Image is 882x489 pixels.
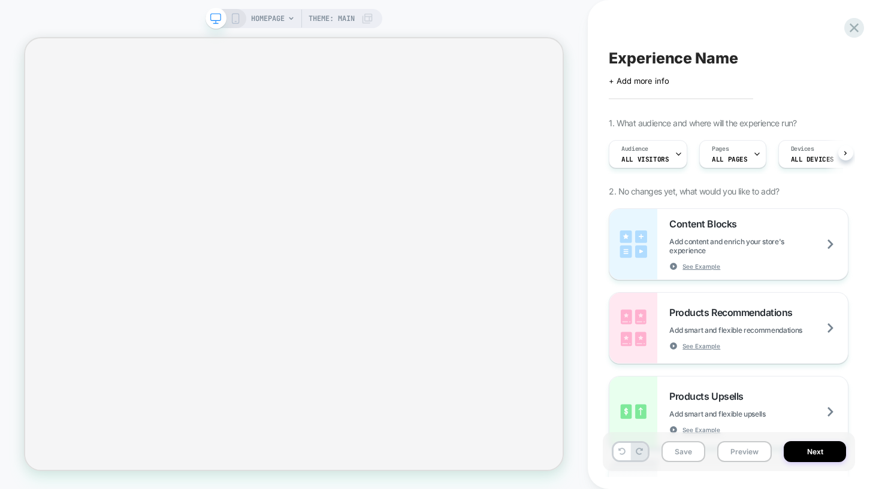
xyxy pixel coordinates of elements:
[609,118,796,128] span: 1. What audience and where will the experience run?
[791,155,834,163] span: ALL DEVICES
[784,441,846,462] button: Next
[669,237,848,255] span: Add content and enrich your store's experience
[669,326,832,335] span: Add smart and flexible recommendations
[669,218,742,230] span: Content Blocks
[712,145,729,153] span: Pages
[621,145,648,153] span: Audience
[661,441,705,462] button: Save
[669,390,749,402] span: Products Upsells
[717,441,772,462] button: Preview
[712,155,747,163] span: ALL PAGES
[251,9,285,28] span: HOMEPAGE
[682,262,720,271] span: See Example
[621,155,669,163] span: All Visitors
[682,342,720,350] span: See Example
[609,186,779,196] span: 2. No changes yet, what would you like to add?
[682,426,720,434] span: See Example
[669,306,798,318] span: Products Recommendations
[669,409,795,418] span: Add smart and flexible upsells
[791,145,814,153] span: Devices
[609,76,669,86] span: + Add more info
[309,9,355,28] span: Theme: MAIN
[609,49,738,67] span: Experience Name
